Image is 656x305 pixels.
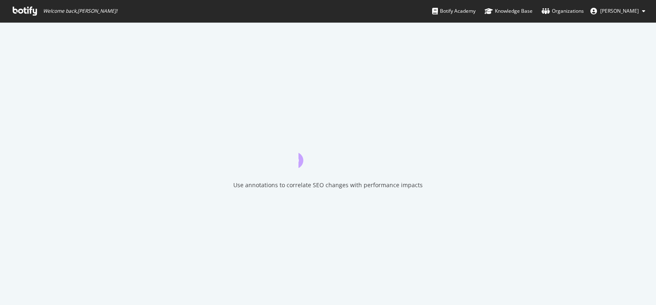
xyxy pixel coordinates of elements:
div: Use annotations to correlate SEO changes with performance impacts [233,181,423,189]
span: Duane Rajkumar [600,7,639,14]
div: Knowledge Base [485,7,533,15]
div: Botify Academy [432,7,476,15]
span: Welcome back, [PERSON_NAME] ! [43,8,117,14]
div: Organizations [542,7,584,15]
button: [PERSON_NAME] [584,5,652,18]
div: animation [298,138,358,168]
